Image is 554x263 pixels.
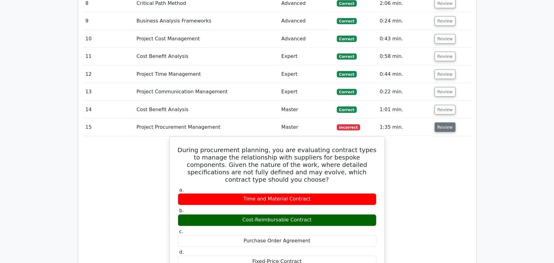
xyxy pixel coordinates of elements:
[279,30,334,48] td: Advanced
[179,229,184,235] span: c.
[337,71,357,77] span: Correct
[83,48,134,65] td: 11
[279,119,334,136] td: Master
[377,48,432,65] td: 0:58 min.
[435,34,456,44] button: Review
[83,83,134,101] td: 13
[377,12,432,30] td: 0:24 min.
[337,36,357,42] span: Correct
[178,193,377,205] div: Time and Material Contract
[337,89,357,95] span: Correct
[279,101,334,119] td: Master
[337,124,361,131] span: Incorrect
[134,101,279,119] td: Cost Benefit Analysis
[377,66,432,83] td: 0:44 min.
[435,105,456,115] button: Review
[435,70,456,79] button: Review
[377,119,432,136] td: 1:35 min.
[279,48,334,65] td: Expert
[83,119,134,136] td: 15
[435,87,456,97] button: Review
[134,48,279,65] td: Cost Benefit Analysis
[134,30,279,48] td: Project Cost Management
[337,18,357,24] span: Correct
[435,52,456,61] button: Review
[337,0,357,6] span: Correct
[178,235,377,247] div: Purchase Order Agreement
[337,107,357,113] span: Correct
[83,66,134,83] td: 12
[435,123,456,132] button: Review
[279,66,334,83] td: Expert
[179,208,184,214] span: b.
[134,12,279,30] td: Business Analysis Frameworks
[134,66,279,83] td: Project Time Management
[179,249,184,255] span: d.
[134,83,279,101] td: Project Communication Management
[83,12,134,30] td: 9
[279,83,334,101] td: Expert
[279,12,334,30] td: Advanced
[377,30,432,48] td: 0:43 min.
[134,119,279,136] td: Project Procurement Management
[337,54,357,60] span: Correct
[435,16,456,26] button: Review
[177,147,377,184] h5: During procurement planning, you are evaluating contract types to manage the relationship with su...
[83,101,134,119] td: 14
[377,101,432,119] td: 1:01 min.
[179,187,184,193] span: a.
[178,214,377,226] div: Cost-Reimbursable Contract
[83,30,134,48] td: 10
[377,83,432,101] td: 0:22 min.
